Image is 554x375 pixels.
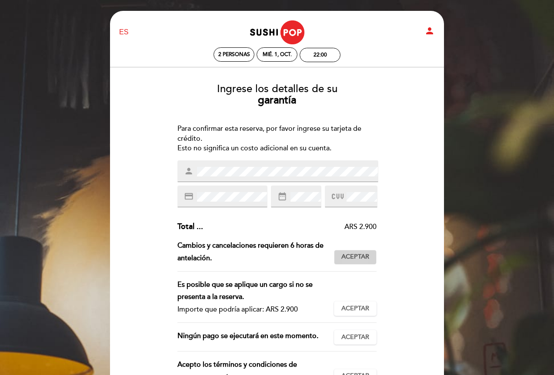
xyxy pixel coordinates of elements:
i: person [424,26,435,36]
span: 2 personas [218,51,250,58]
div: mié. 1, oct. [263,51,292,58]
span: Ingrese los detalles de su [217,83,337,95]
i: date_range [277,192,287,201]
i: person [184,166,194,176]
span: Total ... [177,222,203,231]
span: Aceptar [341,304,369,313]
div: Es posible que se aplique un cargo si no se presenta a la reserva. [177,279,327,304]
div: Importe que podría aplicar: ARS 2.900 [177,303,327,316]
button: Aceptar [334,301,377,316]
div: 22:00 [314,52,327,58]
div: Cambios y cancelaciones requieren 6 horas de antelación. [177,239,334,265]
i: credit_card [184,192,194,201]
button: Aceptar [334,330,377,345]
b: garantía [258,94,296,106]
span: Aceptar [341,252,369,262]
div: ARS 2.900 [203,222,377,232]
div: Ningún pago se ejecutará en este momento. [177,330,334,345]
button: Aceptar [334,250,377,265]
a: Sushipop [PERSON_NAME] [223,20,331,44]
button: person [424,26,435,39]
span: Aceptar [341,333,369,342]
div: Para confirmar esta reserva, por favor ingrese su tarjeta de crédito. Esto no significa un costo ... [177,124,377,154]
